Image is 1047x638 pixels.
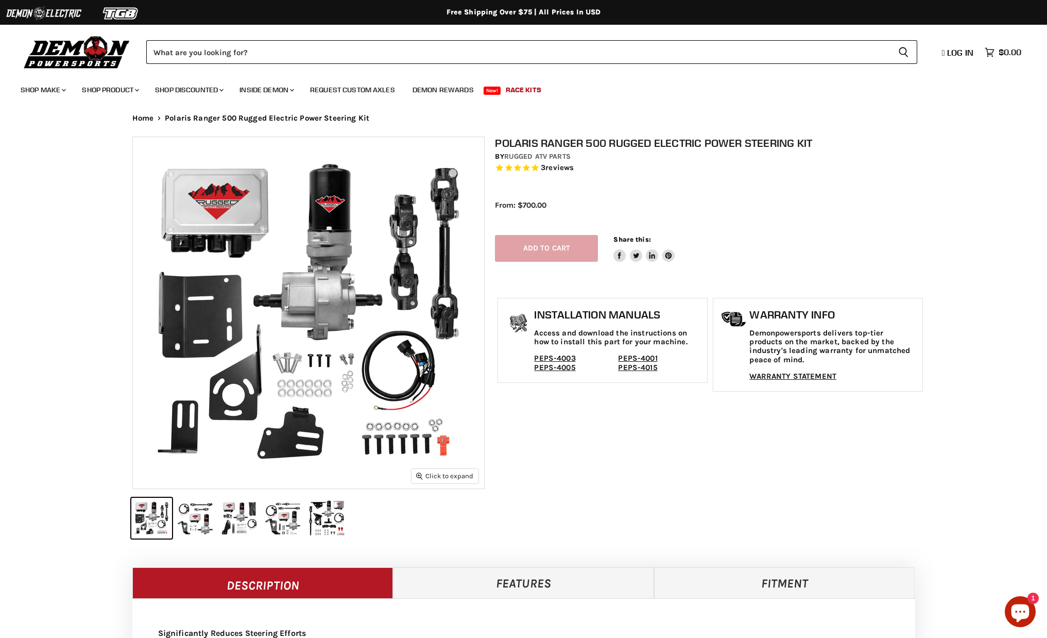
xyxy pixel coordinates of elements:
[618,363,657,372] a: PEPS-4015
[232,79,300,100] a: Inside Demon
[654,567,915,598] a: Fitment
[165,114,369,123] span: Polaris Ranger 500 Rugged Electric Power Steering Kit
[613,235,675,262] aside: Share this:
[411,469,478,483] button: Click to expand
[937,48,980,57] a: Log in
[749,309,917,321] h1: Warranty Info
[613,236,650,243] span: Share this:
[405,79,482,100] a: Demon Rewards
[5,4,82,23] img: Demon Electric Logo 2
[947,47,973,58] span: Log in
[721,311,747,327] img: warranty-icon.png
[263,498,303,539] button: IMAGE thumbnail
[13,75,1019,100] ul: Main menu
[999,47,1021,57] span: $0.00
[541,163,574,172] span: 3 reviews
[534,363,575,372] a: PEPS-4005
[484,87,501,95] span: New!
[534,354,575,363] a: PEPS-4003
[495,200,546,210] span: From: $700.00
[82,4,160,23] img: TGB Logo 2
[749,329,917,364] p: Demonpowersports delivers top-tier products on the market, backed by the industry's leading warra...
[219,498,260,539] button: IMAGE thumbnail
[534,329,702,347] p: Access and download the instructions on how to install this part for your machine.
[393,567,654,598] a: Features
[416,472,473,480] span: Click to expand
[890,40,917,64] button: Search
[618,354,657,363] a: PEPS-4001
[504,152,571,161] a: Rugged ATV Parts
[749,372,836,381] a: WARRANTY STATEMENT
[146,40,890,64] input: Search
[495,151,925,162] div: by
[306,498,347,539] button: IMAGE thumbnail
[1002,596,1039,630] inbox-online-store-chat: Shopify online store chat
[132,114,154,123] a: Home
[74,79,145,100] a: Shop Product
[112,114,936,123] nav: Breadcrumbs
[147,79,230,100] a: Shop Discounted
[133,137,484,489] img: IMAGE
[13,79,72,100] a: Shop Make
[545,163,574,172] span: reviews
[131,498,172,539] button: IMAGE thumbnail
[175,498,216,539] button: IMAGE thumbnail
[495,137,925,149] h1: Polaris Ranger 500 Rugged Electric Power Steering Kit
[302,79,403,100] a: Request Custom Axles
[146,40,917,64] form: Product
[498,79,549,100] a: Race Kits
[495,163,925,174] span: Rated 4.7 out of 5 stars 3 reviews
[506,311,531,337] img: install_manual-icon.png
[21,33,133,70] img: Demon Powersports
[534,309,702,321] h1: Installation Manuals
[980,45,1026,60] a: $0.00
[132,567,393,598] a: Description
[112,8,936,17] div: Free Shipping Over $75 | All Prices In USD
